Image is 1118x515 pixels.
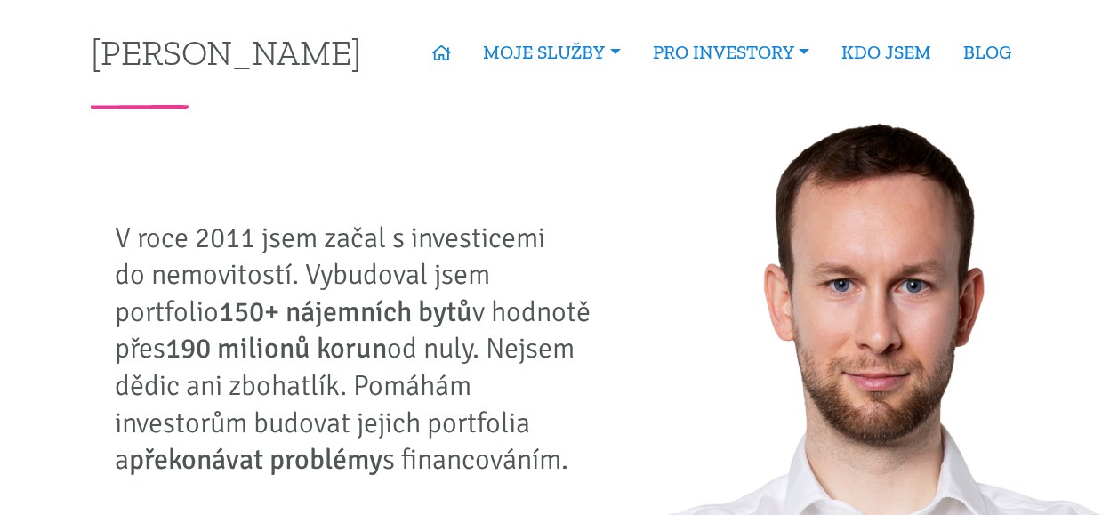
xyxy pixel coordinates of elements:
p: V roce 2011 jsem začal s investicemi do nemovitostí. Vybudoval jsem portfolio v hodnotě přes od n... [115,220,604,479]
a: PRO INVESTORY [637,32,825,73]
strong: překonávat problémy [129,442,382,477]
a: MOJE SLUŽBY [467,32,636,73]
strong: 190 milionů korun [165,331,387,366]
a: BLOG [947,32,1027,73]
a: KDO JSEM [825,32,947,73]
a: [PERSON_NAME] [91,35,361,69]
strong: 150+ nájemních bytů [219,294,472,329]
